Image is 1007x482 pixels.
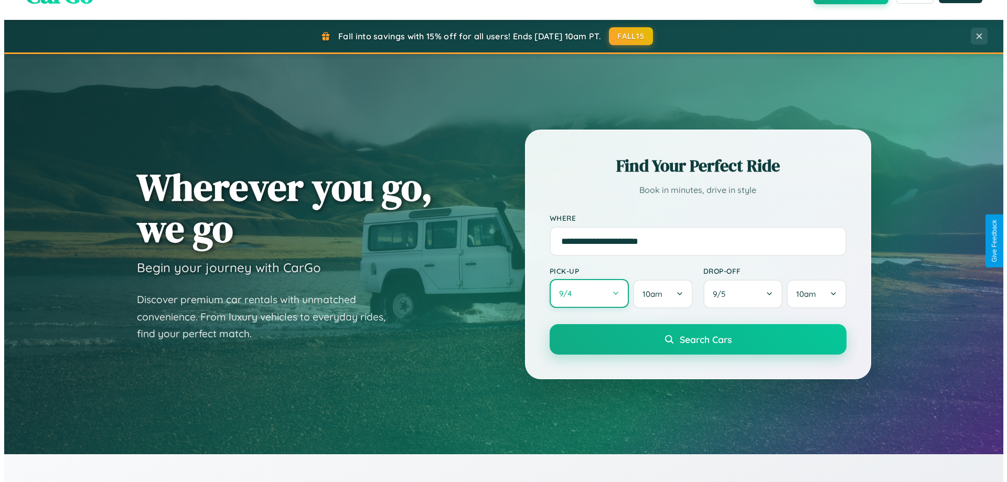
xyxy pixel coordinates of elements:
span: 10am [792,289,812,299]
button: 9/4 [545,279,625,308]
label: Where [545,213,842,222]
button: FALL15 [605,27,649,45]
button: 9/5 [699,280,779,308]
button: 10am [783,280,842,308]
p: Book in minutes, drive in style [545,183,842,198]
h1: Wherever you go, we go [133,166,428,249]
button: Give Feedback [981,215,1000,267]
label: Drop-off [699,266,842,275]
p: Discover premium car rentals with unmatched convenience. From luxury vehicles to everyday rides, ... [133,291,395,342]
span: 10am [638,289,658,299]
div: Give Feedback [987,220,994,262]
span: 9 / 5 [709,289,726,299]
span: 9 / 4 [555,288,573,298]
button: 10am [629,280,688,308]
button: Search Cars [545,324,842,355]
h3: Begin your journey with CarGo [133,260,317,275]
span: Search Cars [676,334,727,345]
label: Pick-up [545,266,689,275]
h2: Find Your Perfect Ride [545,154,842,177]
span: Fall into savings with 15% off for all users! Ends [DATE] 10am PT. [334,31,597,41]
